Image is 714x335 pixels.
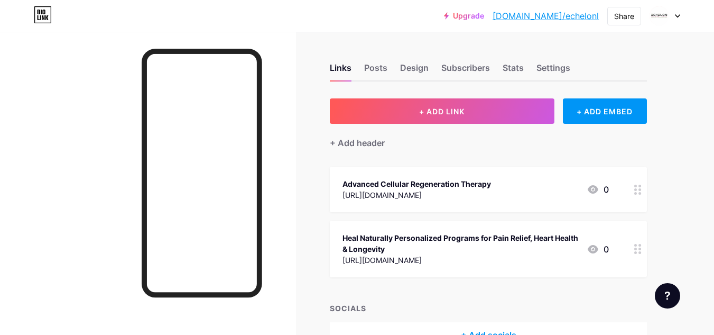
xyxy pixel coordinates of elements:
[342,178,491,189] div: Advanced Cellular Regeneration Therapy
[441,61,490,80] div: Subscribers
[330,98,554,124] button: + ADD LINK
[503,61,524,80] div: Stats
[364,61,387,80] div: Posts
[419,107,465,116] span: + ADD LINK
[614,11,634,22] div: Share
[536,61,570,80] div: Settings
[493,10,599,22] a: [DOMAIN_NAME]/echelonl
[444,12,484,20] a: Upgrade
[342,232,578,255] div: Heal Naturally Personalized Programs for Pain Relief, Heart Health & Longevity
[563,98,647,124] div: + ADD EMBED
[587,243,609,256] div: 0
[342,255,578,266] div: [URL][DOMAIN_NAME]
[400,61,429,80] div: Design
[587,183,609,196] div: 0
[330,61,351,80] div: Links
[330,303,647,314] div: SOCIALS
[342,189,491,201] div: [URL][DOMAIN_NAME]
[330,137,385,149] div: + Add header
[649,6,669,26] img: Echelon Longevity Center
